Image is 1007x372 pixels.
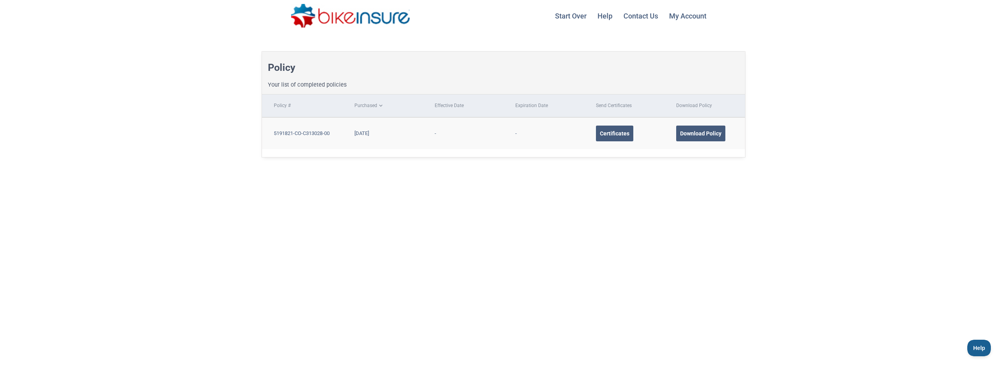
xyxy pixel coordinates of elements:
th: Effective Date [423,94,503,118]
td: - [503,118,584,149]
td: 5191821-CO-C313028-00 [262,118,343,149]
iframe: Toggle Customer Support [967,340,991,356]
div: Certificates [596,126,633,141]
th: Policy # [262,94,343,118]
div: Download Policy [676,126,725,141]
th: Expiration Date [503,94,584,118]
td: - [423,118,503,149]
th: Purchased [343,94,423,118]
td: [DATE] [343,118,423,149]
h1: Policy [268,62,295,73]
th: Send Certificates [584,94,665,118]
p: Your list of completed policies [268,80,347,90]
a: Start Over [550,6,591,26]
a: Contact Us [619,6,663,26]
img: bikeinsure logo [291,4,410,28]
th: Download Policy [664,94,745,118]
